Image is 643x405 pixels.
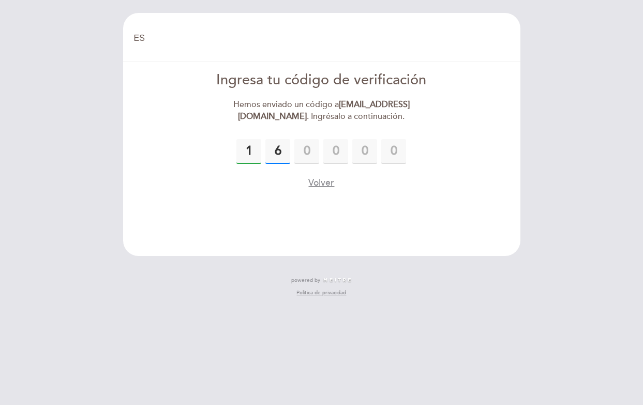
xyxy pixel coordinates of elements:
[203,70,440,91] div: Ingresa tu código de verificación
[352,139,377,164] input: 0
[323,278,352,283] img: MEITRE
[236,139,261,164] input: 0
[291,277,320,284] span: powered by
[294,139,319,164] input: 0
[265,139,290,164] input: 0
[323,139,348,164] input: 0
[308,176,334,189] button: Volver
[291,277,352,284] a: powered by
[203,99,440,123] div: Hemos enviado un código a . Ingrésalo a continuación.
[381,139,406,164] input: 0
[238,99,410,122] strong: [EMAIL_ADDRESS][DOMAIN_NAME]
[296,289,346,296] a: Política de privacidad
